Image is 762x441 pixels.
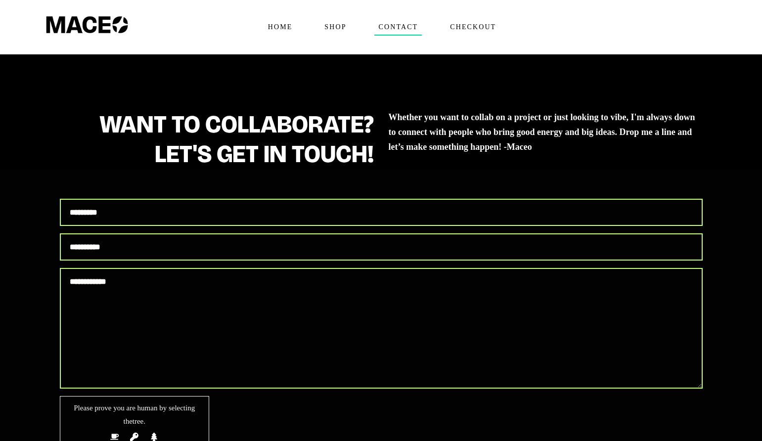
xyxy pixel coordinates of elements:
h5: Whether you want to collab on a project or just looking to vibe, I'm always down to connect with ... [381,110,710,154]
span: Checkout [446,19,500,35]
span: Contact [374,19,422,35]
h1: WANT TO COLLABORATE? LET'S GET IN TOUCH! [52,110,381,169]
span: Shop [320,19,350,35]
span: Home [264,19,297,35]
span: tree [133,417,143,425]
span: Please prove you are human by selecting the . [65,401,204,428]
